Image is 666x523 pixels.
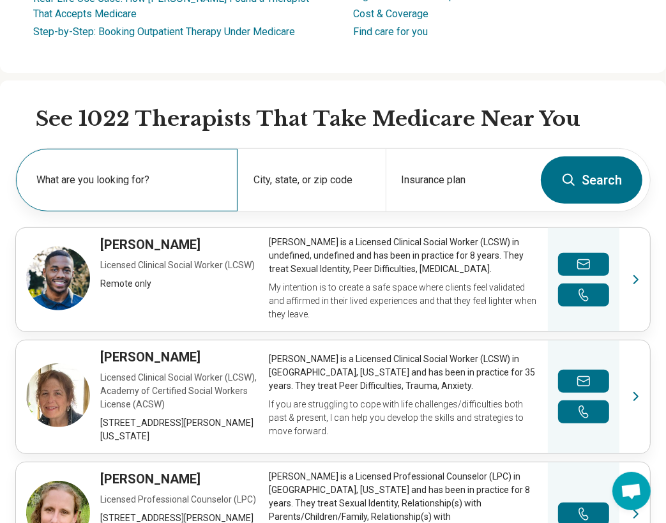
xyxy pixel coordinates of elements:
[558,370,609,393] button: Send a message
[558,253,609,276] button: Send a message
[558,284,609,307] button: Make a phone call
[354,8,429,20] a: Cost & Coverage
[36,172,222,188] label: What are you looking for?
[558,400,609,423] button: Make a phone call
[541,156,642,204] button: Search
[354,26,428,38] a: Find care for you
[36,106,651,133] h2: See 1022 Therapists That Take Medicare Near You
[33,26,295,38] a: Step-by-Step: Booking Outpatient Therapy Under Medicare
[612,472,651,510] a: Open chat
